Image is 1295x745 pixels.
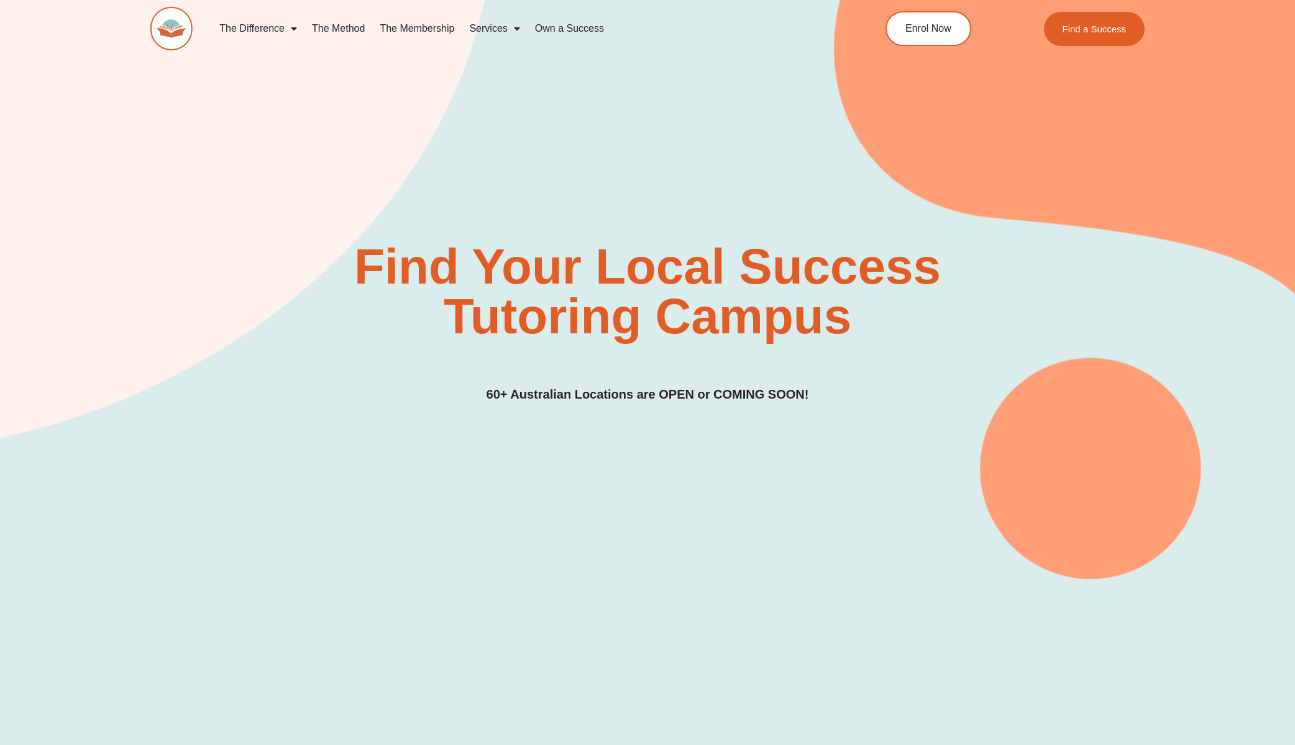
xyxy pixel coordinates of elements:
[212,14,304,43] a: The Difference
[885,11,971,46] a: Enrol Now
[304,14,372,43] a: The Method
[462,14,527,43] a: Services
[905,24,951,34] span: Enrol Now
[1062,24,1126,34] span: Find a Success
[255,242,1040,341] h2: Find Your Local Success Tutoring Campus
[528,14,611,43] a: Own a Success
[487,385,809,404] h3: 60+ Australian Locations are OPEN or COMING SOON!
[1043,12,1145,46] a: Find a Success
[212,14,828,43] nav: Menu
[372,14,462,43] a: The Membership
